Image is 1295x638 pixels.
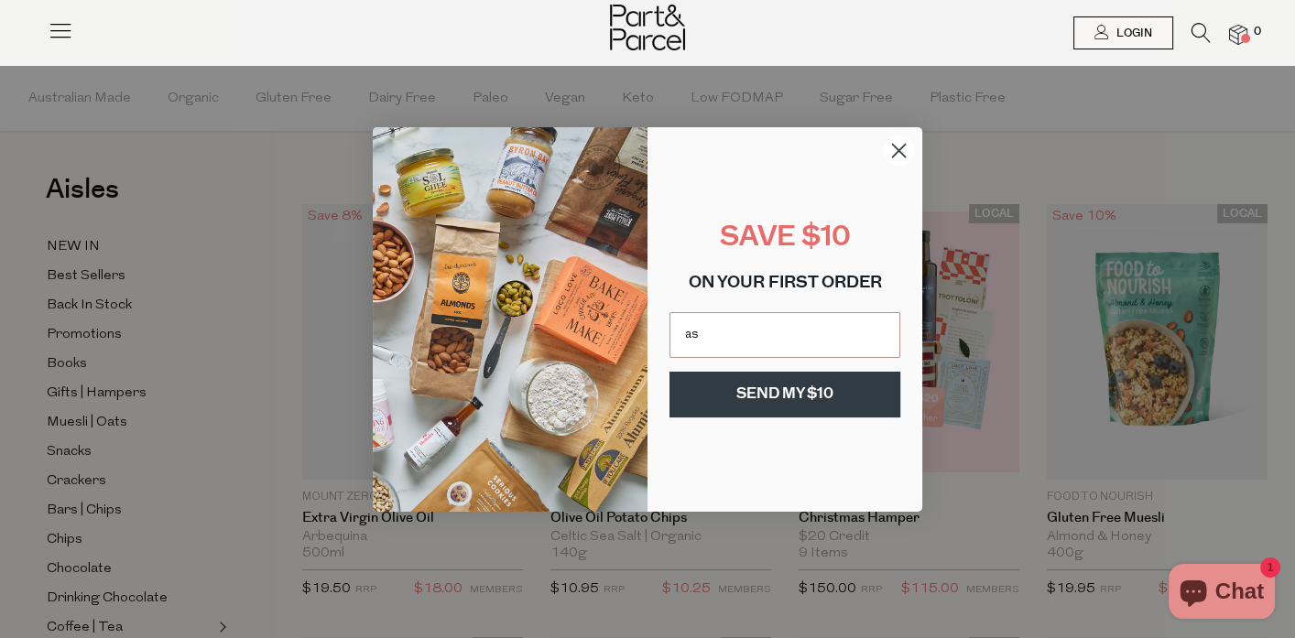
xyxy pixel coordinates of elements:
img: 8150f546-27cf-4737-854f-2b4f1cdd6266.png [373,127,647,512]
button: SEND MY $10 [669,372,900,417]
span: ON YOUR FIRST ORDER [689,276,882,292]
inbox-online-store-chat: Shopify online store chat [1163,564,1280,623]
img: Part&Parcel [610,5,685,50]
input: Email [669,312,900,358]
span: SAVE $10 [720,224,851,253]
a: Login [1073,16,1173,49]
span: 0 [1249,24,1266,40]
span: Login [1112,26,1152,41]
button: Close dialog [883,135,915,167]
a: 0 [1229,25,1247,44]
